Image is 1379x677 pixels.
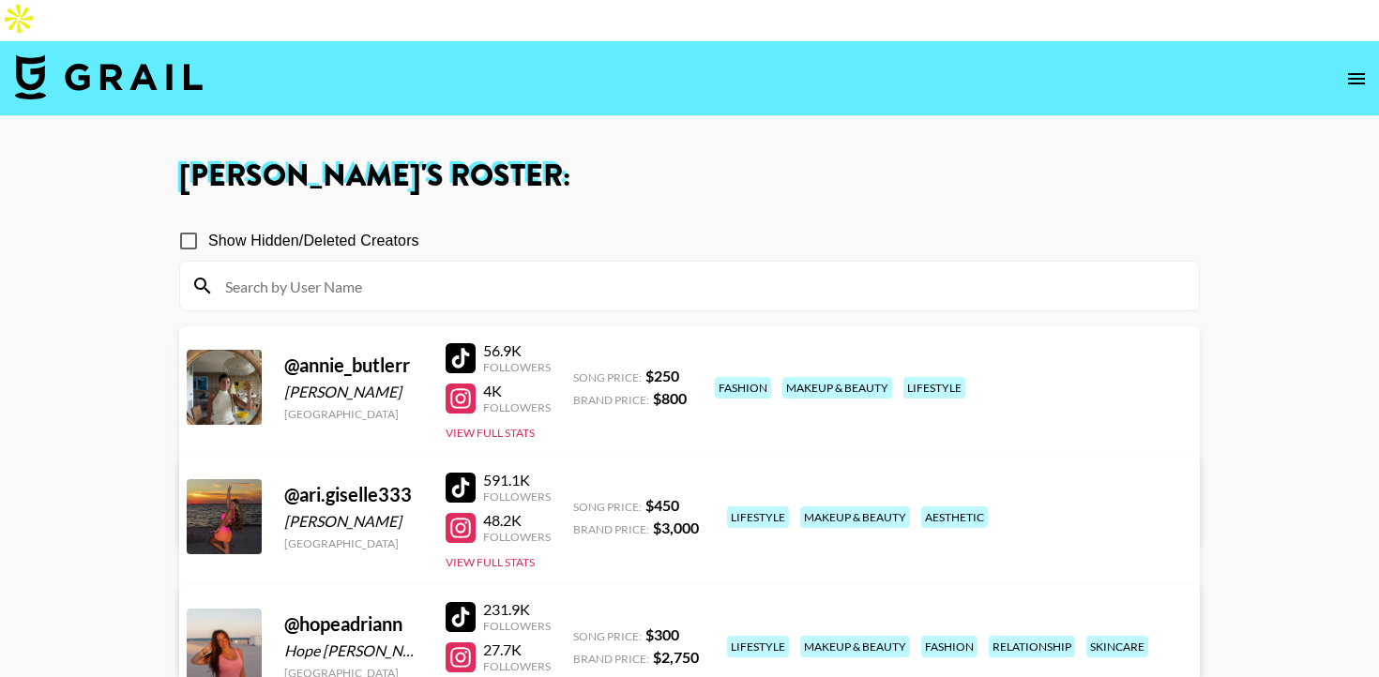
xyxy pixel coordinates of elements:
[284,512,423,531] div: [PERSON_NAME]
[573,522,649,536] span: Brand Price:
[1338,60,1375,98] button: open drawer
[989,636,1075,657] div: relationship
[284,536,423,550] div: [GEOGRAPHIC_DATA]
[800,506,910,528] div: makeup & beauty
[284,383,423,401] div: [PERSON_NAME]
[573,652,649,666] span: Brand Price:
[483,640,551,659] div: 27.7K
[645,496,679,514] strong: $ 450
[483,400,551,414] div: Followers
[483,471,551,489] div: 591.1K
[284,483,423,506] div: @ ari.giselle333
[483,619,551,633] div: Followers
[483,341,551,360] div: 56.9K
[214,271,1188,301] input: Search by User Name
[483,530,551,544] div: Followers
[782,377,892,399] div: makeup & beauty
[573,500,642,514] span: Song Price:
[208,230,419,252] span: Show Hidden/Deleted Creators
[1086,636,1148,657] div: skincare
[573,370,642,384] span: Song Price:
[284,407,423,421] div: [GEOGRAPHIC_DATA]
[483,382,551,400] div: 4K
[573,629,642,643] span: Song Price:
[715,377,771,399] div: fashion
[284,612,423,636] div: @ hopeadriann
[483,511,551,530] div: 48.2K
[446,555,535,569] button: View Full Stats
[800,636,910,657] div: makeup & beauty
[483,659,551,673] div: Followers
[653,389,687,407] strong: $ 800
[653,519,699,536] strong: $ 3,000
[179,161,1200,191] h1: [PERSON_NAME] 's Roster:
[15,54,203,99] img: Grail Talent
[921,506,988,528] div: aesthetic
[727,636,789,657] div: lifestyle
[483,600,551,619] div: 231.9K
[446,426,535,440] button: View Full Stats
[903,377,965,399] div: lifestyle
[284,641,423,660] div: Hope [PERSON_NAME]
[573,393,649,407] span: Brand Price:
[645,367,679,384] strong: $ 250
[653,648,699,666] strong: $ 2,750
[727,506,789,528] div: lifestyle
[284,354,423,377] div: @ annie_butlerr
[921,636,977,657] div: fashion
[483,360,551,374] div: Followers
[645,625,679,643] strong: $ 300
[483,489,551,504] div: Followers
